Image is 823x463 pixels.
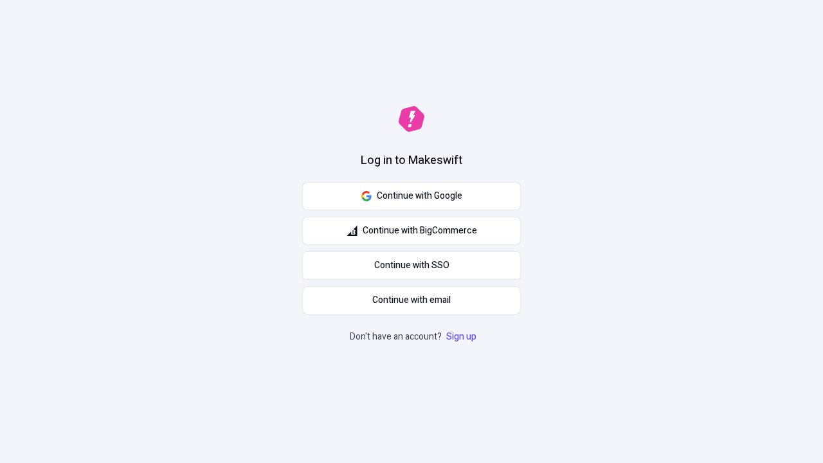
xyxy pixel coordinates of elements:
button: Continue with BigCommerce [302,217,521,245]
a: Sign up [444,330,479,343]
p: Don't have an account? [350,330,479,344]
button: Continue with email [302,286,521,314]
span: Continue with Google [377,189,462,203]
a: Continue with SSO [302,251,521,280]
span: Continue with BigCommerce [363,224,477,238]
button: Continue with Google [302,182,521,210]
span: Continue with email [372,293,451,307]
h1: Log in to Makeswift [361,152,462,169]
